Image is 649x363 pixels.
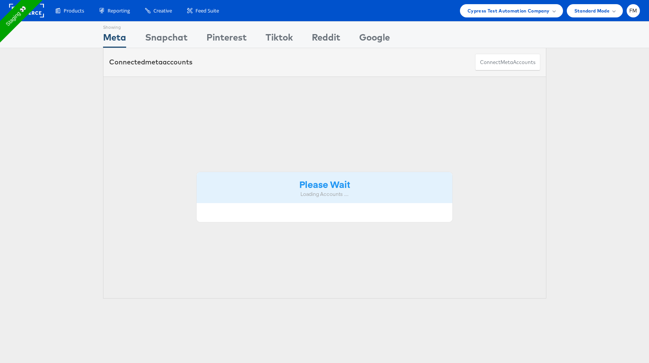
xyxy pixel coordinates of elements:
span: Products [64,7,84,14]
div: Pinterest [206,31,247,48]
div: Google [359,31,390,48]
span: Reporting [108,7,130,14]
span: Cypress Test Automation Company [468,7,550,15]
span: Feed Suite [195,7,219,14]
span: Creative [153,7,172,14]
div: Connected accounts [109,57,192,67]
span: meta [145,58,163,66]
button: ConnectmetaAccounts [475,54,540,71]
div: Tiktok [266,31,293,48]
span: FM [629,8,637,13]
span: Standard Mode [574,7,610,15]
strong: Please Wait [299,178,350,190]
div: Loading Accounts .... [202,191,447,198]
span: meta [500,59,513,66]
div: Reddit [312,31,340,48]
div: Meta [103,31,126,48]
div: Showing [103,22,126,31]
div: Snapchat [145,31,188,48]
